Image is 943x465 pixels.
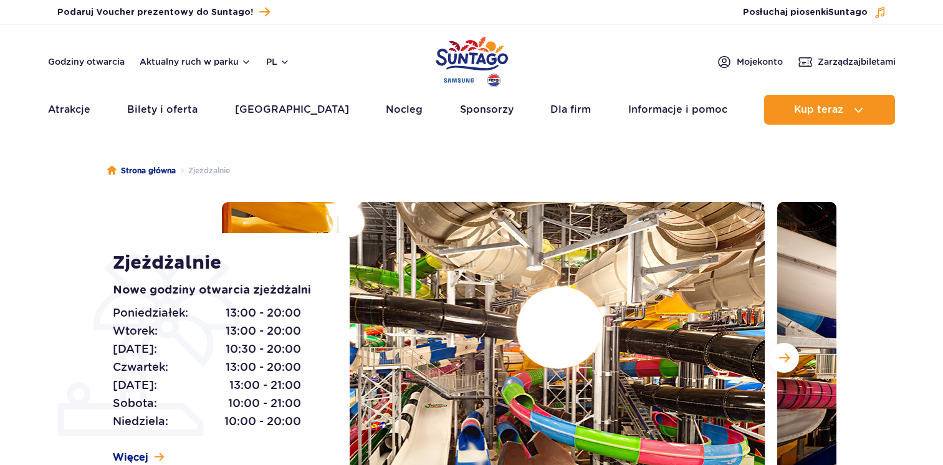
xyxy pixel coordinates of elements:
[769,343,799,373] button: Następny slajd
[107,165,176,177] a: Strona główna
[113,340,157,358] span: [DATE]:
[113,358,168,376] span: Czwartek:
[764,95,895,125] button: Kup teraz
[828,8,868,17] span: Suntago
[113,282,322,299] p: Nowe godziny otwarcia zjeżdżalni
[224,413,301,430] span: 10:00 - 20:00
[226,340,301,358] span: 10:30 - 20:00
[113,252,322,274] h1: Zjeżdżalnie
[127,95,198,125] a: Bilety i oferta
[113,322,158,340] span: Wtorek:
[48,55,125,68] a: Godziny otwarcia
[57,4,270,21] a: Podaruj Voucher prezentowy do Suntago!
[628,95,727,125] a: Informacje i pomoc
[235,95,349,125] a: [GEOGRAPHIC_DATA]
[386,95,423,125] a: Nocleg
[743,6,868,19] span: Posłuchaj piosenki
[140,57,251,67] button: Aktualny ruch w parku
[436,31,508,89] a: Park of Poland
[57,6,253,19] span: Podaruj Voucher prezentowy do Suntago!
[226,322,301,340] span: 13:00 - 20:00
[113,451,164,464] a: Więcej
[113,413,168,430] span: Niedziela:
[113,395,157,412] span: Sobota:
[266,55,290,68] button: pl
[818,55,896,68] span: Zarządzaj biletami
[48,95,90,125] a: Atrakcje
[113,376,157,394] span: [DATE]:
[113,304,188,322] span: Poniedziałek:
[798,54,896,69] a: Zarządzajbiletami
[460,95,514,125] a: Sponsorzy
[228,395,301,412] span: 10:00 - 21:00
[226,358,301,376] span: 13:00 - 20:00
[176,165,230,177] li: Zjeżdżalnie
[717,54,783,69] a: Mojekonto
[113,451,148,464] span: Więcej
[229,376,301,394] span: 13:00 - 21:00
[794,104,843,115] span: Kup teraz
[226,304,301,322] span: 13:00 - 20:00
[737,55,783,68] span: Moje konto
[550,95,591,125] a: Dla firm
[743,6,886,19] button: Posłuchaj piosenkiSuntago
